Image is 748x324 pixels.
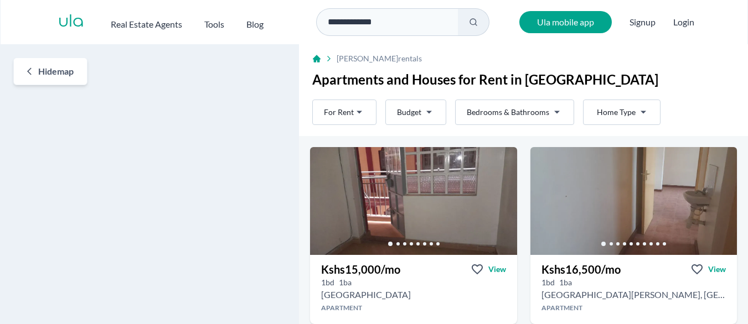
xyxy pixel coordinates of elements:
span: Hide map [38,65,74,78]
h2: 1 bedroom Apartment for rent in Kahawa Sukari - Kshs 15,000/mo -Kahawa sukari baringo roaid, Bari... [321,288,411,301]
h5: 1 bedrooms [541,277,555,288]
button: Bedrooms & Bathrooms [455,100,574,125]
button: For Rent [312,100,376,125]
nav: Main [111,13,286,31]
button: Home Type [583,100,661,125]
a: Ula mobile app [519,11,612,33]
span: Bedrooms & Bathrooms [467,107,549,118]
button: Real Estate Agents [111,13,182,31]
span: Budget [397,107,421,118]
h3: Kshs 16,500 /mo [541,262,621,277]
a: ula [58,12,84,32]
span: [PERSON_NAME] rentals [337,53,422,64]
a: Kshs15,000/moViewView property in detail1bd 1ba [GEOGRAPHIC_DATA]Apartment [310,255,517,324]
button: Budget [385,100,446,125]
h5: 1 bedrooms [321,277,334,288]
h2: Blog [246,18,264,31]
h5: 1 bathrooms [559,277,572,288]
a: Kshs16,500/moViewView property in detail1bd 1ba [GEOGRAPHIC_DATA][PERSON_NAME], [GEOGRAPHIC_DATA]... [530,255,737,324]
h2: Tools [204,18,224,31]
span: View [708,264,726,275]
span: View [488,264,506,275]
h5: 1 bathrooms [339,277,352,288]
h4: Apartment [310,304,517,312]
img: 1 bedroom Apartment for rent - Kshs 15,000/mo - in Kahawa Sukari along Kahawa sukari baringo roai... [310,147,517,255]
h3: Kshs 15,000 /mo [321,262,400,277]
span: For Rent [324,107,354,118]
h4: Apartment [530,304,737,312]
h2: 1 bedroom Apartment for rent in Kahawa Sukari - Kshs 16,500/mo -St Francis Training Institute, Ka... [541,288,726,301]
img: 1 bedroom Apartment for rent - Kshs 16,500/mo - in Kahawa Sukari near St Francis Training Institu... [530,147,737,255]
h1: Apartments and Houses for Rent in [GEOGRAPHIC_DATA] [312,71,735,88]
h2: Real Estate Agents [111,18,182,31]
a: Blog [246,13,264,31]
button: Login [673,15,694,29]
button: Tools [204,13,224,31]
span: Home Type [597,107,636,118]
span: Signup [630,11,656,33]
